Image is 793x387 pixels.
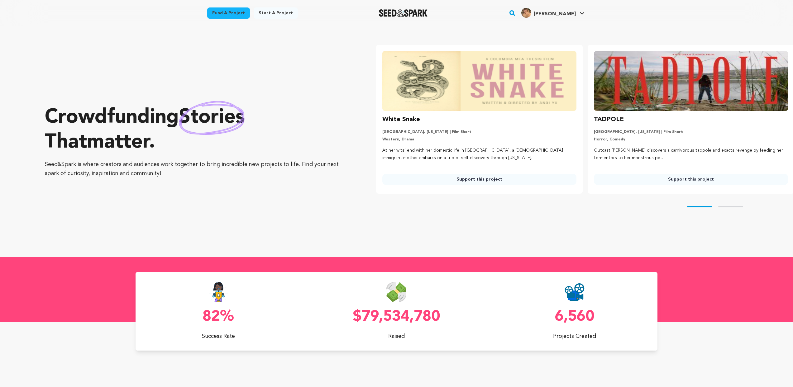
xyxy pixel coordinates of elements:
[45,105,351,155] p: Crowdfunding that .
[520,7,586,20] span: Holly W.'s Profile
[209,282,228,302] img: Seed&Spark Success Rate Icon
[379,9,428,17] img: Seed&Spark Logo Dark Mode
[565,282,585,302] img: Seed&Spark Projects Created Icon
[382,115,420,125] h3: White Snake
[521,8,531,18] img: 70bf619fe8f1a699.png
[382,174,576,185] a: Support this project
[492,332,657,341] p: Projects Created
[521,8,576,18] div: Holly W.'s Profile
[314,309,480,324] p: $79,534,780
[594,147,788,162] p: Outcast [PERSON_NAME] discovers a carnivorous tadpole and exacts revenge by feeding her tormentor...
[594,174,788,185] a: Support this project
[382,137,576,142] p: Western, Drama
[382,51,576,111] img: White Snake image
[379,9,428,17] a: Seed&Spark Homepage
[254,7,298,19] a: Start a project
[314,332,480,341] p: Raised
[386,282,406,302] img: Seed&Spark Money Raised Icon
[136,309,301,324] p: 82%
[520,7,586,18] a: Holly W.'s Profile
[87,133,149,153] span: matter
[207,7,250,19] a: Fund a project
[179,101,245,135] img: hand sketched image
[594,51,788,111] img: TADPOLE image
[594,130,788,135] p: [GEOGRAPHIC_DATA], [US_STATE] | Film Short
[136,332,301,341] p: Success Rate
[382,147,576,162] p: At her wits’ end with her domestic life in [GEOGRAPHIC_DATA], a [DEMOGRAPHIC_DATA] immigrant moth...
[45,160,351,178] p: Seed&Spark is where creators and audiences work together to bring incredible new projects to life...
[382,130,576,135] p: [GEOGRAPHIC_DATA], [US_STATE] | Film Short
[594,137,788,142] p: Horror, Comedy
[492,309,657,324] p: 6,560
[594,115,624,125] h3: TADPOLE
[534,12,576,17] span: [PERSON_NAME]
